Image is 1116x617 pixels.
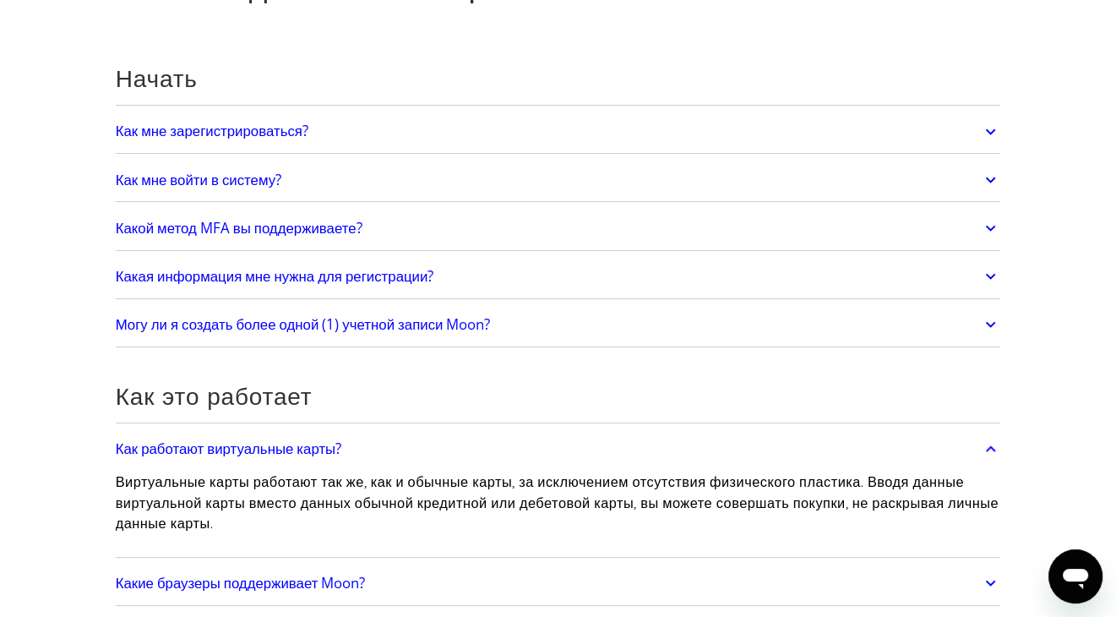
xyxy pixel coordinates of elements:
[1048,549,1102,603] iframe: Кнопка запуска окна обмена сообщениями
[116,266,434,286] font: Какая информация мне нужна для регистрации?
[116,121,308,140] font: Как мне зарегистрироваться?
[116,473,999,532] font: Виртуальные карты работают так же, как и обычные карты, за исключением отсутствия физического пла...
[116,218,362,238] font: Какой метод MFA вы поддерживаете?
[116,314,491,334] font: Могу ли я создать более одной (1) учетной записи Moon?
[116,381,313,411] font: Как это работает
[116,63,198,93] font: Начать
[116,439,342,458] font: Как работают виртуальные карты?
[116,114,1001,150] a: Как мне зарегистрироваться?
[116,431,1001,467] a: Как работают виртуальные карты?
[116,210,1001,246] a: Какой метод MFA вы поддерживаете?
[116,573,366,592] font: Какие браузеры поддерживает Moon?
[116,170,281,189] font: Как мне войти в систему?
[116,565,1001,601] a: Какие браузеры поддерживает Moon?
[116,259,1001,294] a: Какая информация мне нужна для регистрации?
[116,307,1001,342] a: Могу ли я создать более одной (1) учетной записи Moon?
[116,162,1001,198] a: Как мне войти в систему?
